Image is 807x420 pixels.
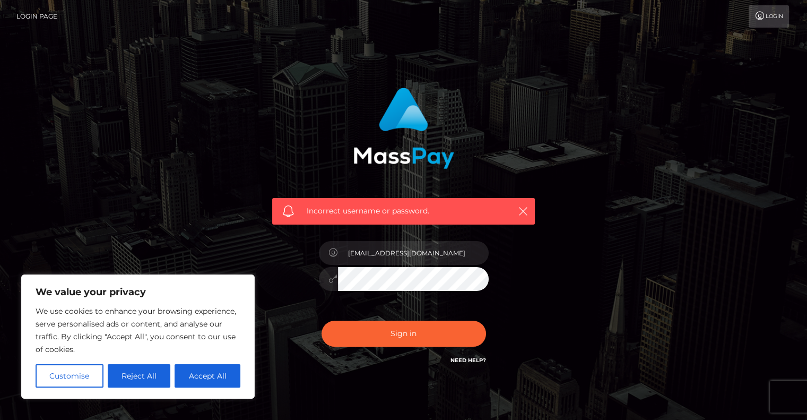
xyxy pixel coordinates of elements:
a: Need Help? [450,357,486,364]
span: Incorrect username or password. [307,205,500,217]
a: Login [749,5,789,28]
a: Login Page [16,5,57,28]
button: Reject All [108,364,171,388]
button: Customise [36,364,103,388]
p: We use cookies to enhance your browsing experience, serve personalised ads or content, and analys... [36,305,240,356]
button: Accept All [175,364,240,388]
div: We value your privacy [21,275,255,399]
p: We value your privacy [36,286,240,298]
img: MassPay Login [353,88,454,169]
button: Sign in [322,321,486,347]
input: Username... [338,241,489,265]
